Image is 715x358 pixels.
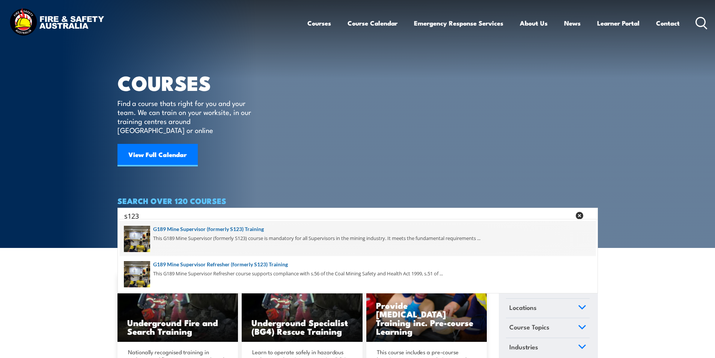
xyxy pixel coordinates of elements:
[307,13,331,33] a: Courses
[366,275,487,342] img: Low Voltage Rescue and Provide CPR
[126,210,572,221] form: Search form
[506,318,590,338] a: Course Topics
[124,210,571,221] input: Search input
[585,210,595,221] button: Search magnifier button
[520,13,548,33] a: About Us
[124,260,592,269] a: G189 Mine Supervisor Refresher (formerly S123) Training
[509,322,549,332] span: Course Topics
[376,301,477,335] h3: Provide [MEDICAL_DATA] Training inc. Pre-course Learning
[366,275,487,342] a: Provide [MEDICAL_DATA] Training inc. Pre-course Learning
[117,98,254,134] p: Find a course thats right for you and your team. We can train on your worksite, in our training c...
[597,13,640,33] a: Learner Portal
[251,318,353,335] h3: Underground Specialist (BG4) Rescue Training
[117,74,262,91] h1: COURSES
[656,13,680,33] a: Contact
[564,13,581,33] a: News
[242,275,363,342] a: Underground Specialist (BG4) Rescue Training
[124,225,592,233] a: G189 Mine Supervisor (formerly S123) Training
[117,196,598,205] h4: SEARCH OVER 120 COURSES
[117,275,238,342] img: Underground mine rescue
[117,275,238,342] a: Underground Fire and Search Training
[242,275,363,342] img: Underground mine rescue
[506,338,590,358] a: Industries
[348,13,397,33] a: Course Calendar
[509,302,537,313] span: Locations
[117,144,198,166] a: View Full Calendar
[506,299,590,318] a: Locations
[127,318,229,335] h3: Underground Fire and Search Training
[414,13,503,33] a: Emergency Response Services
[509,342,538,352] span: Industries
